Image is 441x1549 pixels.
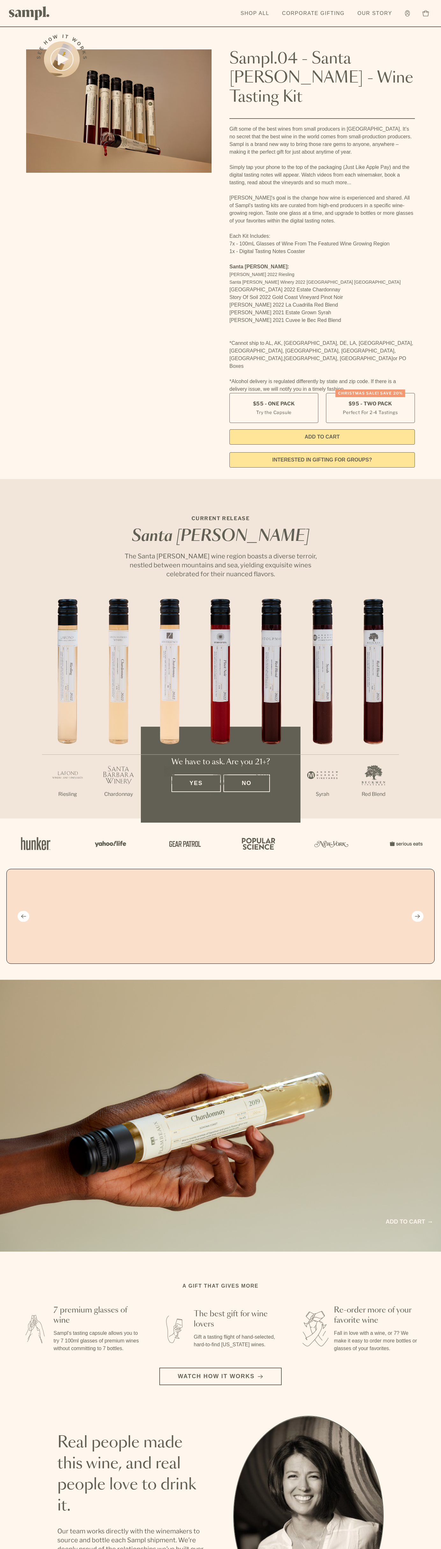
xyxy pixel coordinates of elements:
div: Christmas SALE! Save 20% [336,389,405,397]
button: Add to Cart [229,429,415,445]
li: 3 / 7 [144,599,195,818]
p: Red Blend [246,790,297,798]
p: Riesling [42,790,93,798]
a: Our Story [354,6,395,20]
img: Sampl.04 - Santa Barbara - Wine Tasting Kit [26,49,212,173]
button: Next slide [412,911,423,922]
p: Syrah [297,790,348,798]
p: Chardonnay [93,790,144,798]
span: $95 - Two Pack [349,400,392,407]
li: 5 / 7 [246,599,297,818]
a: Corporate Gifting [279,6,348,20]
li: 4 / 7 [195,599,246,818]
span: $55 - One Pack [253,400,295,407]
a: Add to cart [386,1218,432,1226]
small: Perfect For 2-4 Tastings [343,409,398,416]
a: Shop All [237,6,272,20]
li: 2 / 7 [93,599,144,818]
li: 6 / 7 [297,599,348,818]
small: Try the Capsule [256,409,292,416]
p: Pinot Noir [195,790,246,798]
li: 7 / 7 [348,599,399,818]
img: Sampl logo [9,6,50,20]
a: interested in gifting for groups? [229,452,415,468]
button: See how it works [44,41,80,77]
p: Chardonnay [144,790,195,798]
li: 1 / 7 [42,599,93,818]
p: Red Blend [348,790,399,798]
button: Previous slide [18,911,29,922]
